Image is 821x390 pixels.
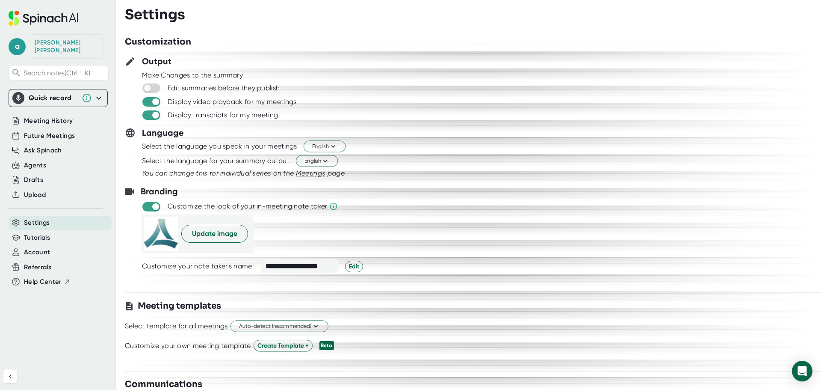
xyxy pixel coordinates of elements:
div: Customize the look of your in-meeting note taker [168,202,327,211]
span: Help Center [24,277,62,287]
h3: Customization [125,36,191,48]
span: English [312,143,337,151]
h3: Branding [141,185,178,198]
span: Update image [192,229,237,239]
button: Auto-detect (recommended) [230,321,328,332]
h3: Meeting templates [138,300,221,313]
h3: Settings [125,6,185,23]
span: English [304,157,329,165]
div: Make Changes to the summary [142,71,821,80]
button: Drafts [24,175,43,185]
div: Beta [319,341,334,350]
div: Customize your own meeting template [125,342,251,350]
button: English [304,141,346,152]
button: Agents [24,161,46,170]
button: Tutorials [24,233,50,243]
button: Settings [24,218,50,228]
div: Display transcripts for my meeting [168,111,278,119]
div: Customize your note taker's name: [142,262,254,271]
span: Search notes (Ctrl + K) [24,69,106,77]
button: Ask Spinach [24,146,62,155]
button: Account [24,247,50,257]
button: English [296,155,338,167]
div: Select template for all meetings [125,322,228,330]
span: Edit [349,262,359,271]
span: Auto-detect (recommended) [239,322,320,330]
span: Create Template + [257,341,309,350]
button: Meeting History [24,116,73,126]
img: picture [144,217,178,251]
button: Collapse sidebar [3,369,17,383]
button: Help Center [24,277,71,287]
div: Quick record [12,89,104,107]
button: Meetings [296,168,326,179]
button: Create Template + [254,340,313,351]
button: Upload [24,190,46,200]
i: You can change this for individual series on the page [142,169,345,177]
span: a [9,38,26,55]
div: Andrea Harrop [35,39,99,54]
button: Update image [181,225,248,243]
h3: Language [142,126,184,139]
button: Referrals [24,262,51,272]
button: Future Meetings [24,131,75,141]
div: Select the language for your summary output [142,157,289,165]
div: Quick record [29,94,77,102]
div: Display video playback for my meetings [168,98,296,106]
button: Edit [345,261,363,272]
span: Meetings [296,169,326,177]
h3: Output [142,55,171,68]
div: Open Intercom Messenger [792,361,812,381]
div: Select the language you speak in your meetings [142,142,297,151]
div: Edit summaries before they publish [168,84,280,92]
